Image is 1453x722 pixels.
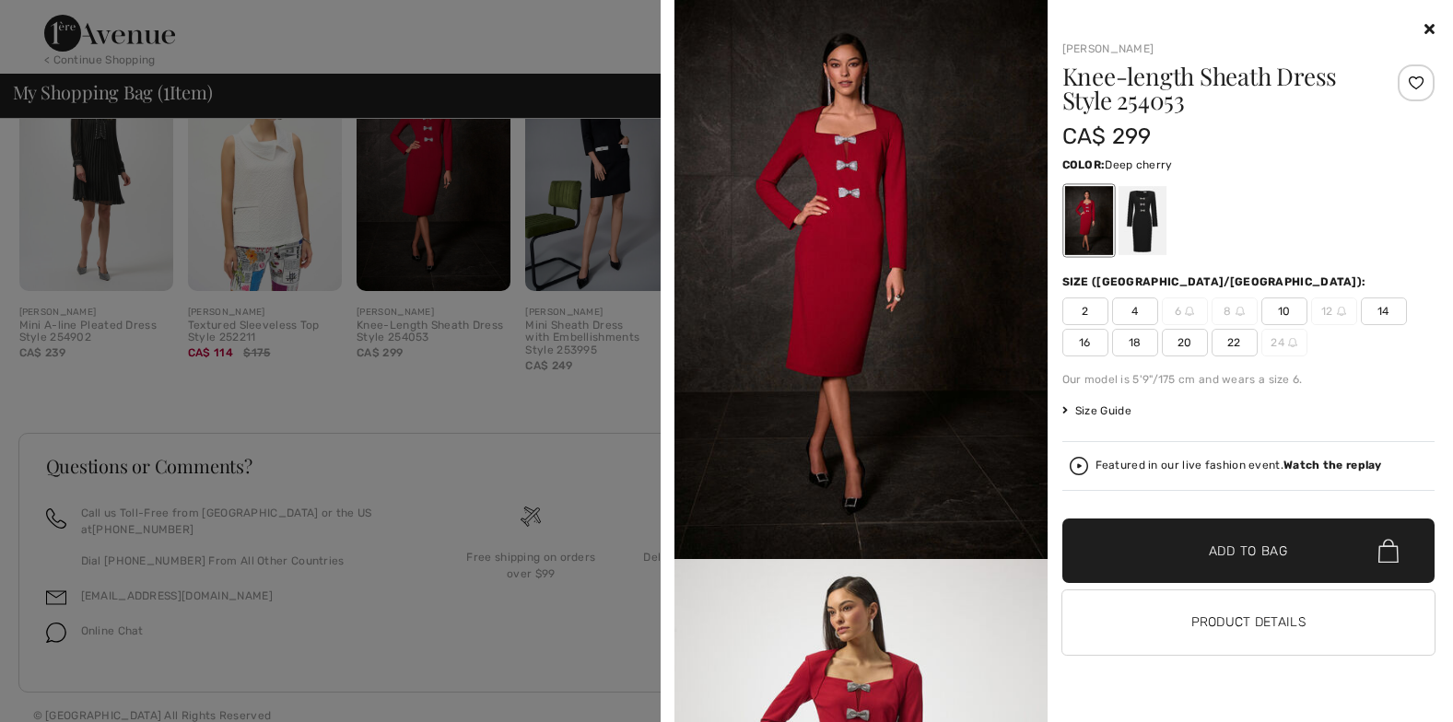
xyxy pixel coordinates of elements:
[1062,64,1373,112] h1: Knee-length Sheath Dress Style 254053
[1062,158,1106,171] span: Color:
[1212,329,1258,356] span: 22
[1162,297,1208,325] span: 6
[1064,186,1112,255] div: Deep cherry
[1378,539,1399,563] img: Bag.svg
[1162,329,1208,356] span: 20
[1288,338,1297,347] img: ring-m.svg
[1261,297,1307,325] span: 10
[1062,371,1435,388] div: Our model is 5'9"/175 cm and wears a size 6.
[1062,402,1131,419] span: Size Guide
[1062,518,1435,583] button: Add to Bag
[1062,590,1435,655] button: Product Details
[1105,158,1172,171] span: Deep cherry
[1112,329,1158,356] span: 18
[41,13,78,29] span: Chat
[1112,297,1158,325] span: 4
[1062,274,1370,290] div: Size ([GEOGRAPHIC_DATA]/[GEOGRAPHIC_DATA]):
[1062,42,1154,55] a: [PERSON_NAME]
[1311,297,1357,325] span: 12
[1236,307,1245,316] img: ring-m.svg
[1062,329,1108,356] span: 16
[1070,457,1088,475] img: Watch the replay
[1062,123,1152,149] span: CA$ 299
[1283,459,1382,472] strong: Watch the replay
[1209,541,1288,561] span: Add to Bag
[1212,297,1258,325] span: 8
[1096,460,1382,472] div: Featured in our live fashion event.
[1337,307,1346,316] img: ring-m.svg
[1261,329,1307,356] span: 24
[1185,307,1194,316] img: ring-m.svg
[1062,297,1108,325] span: 2
[1118,186,1166,255] div: Black
[1361,297,1407,325] span: 14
